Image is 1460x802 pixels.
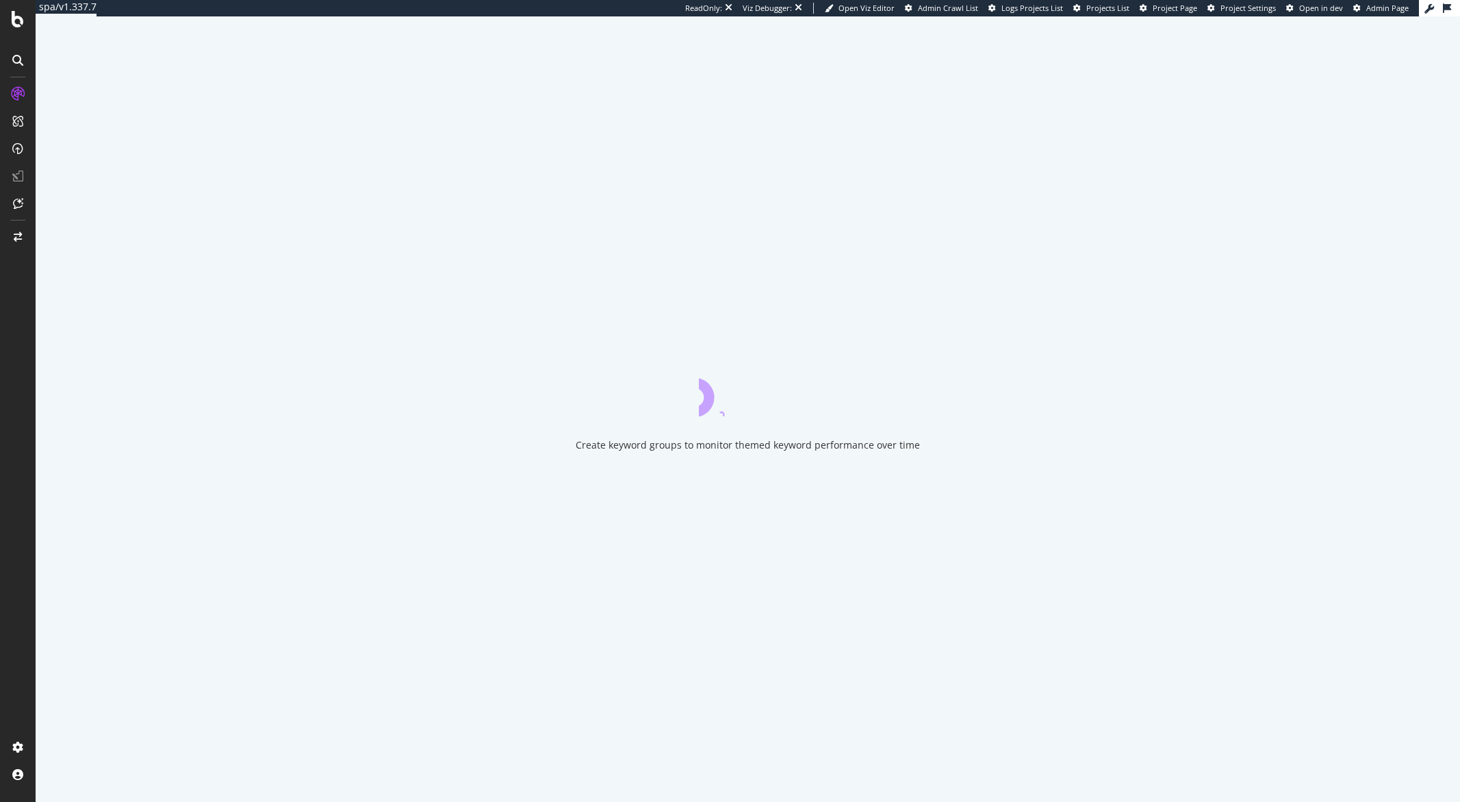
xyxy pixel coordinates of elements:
[1353,3,1409,14] a: Admin Page
[1140,3,1197,14] a: Project Page
[685,3,722,14] div: ReadOnly:
[825,3,895,14] a: Open Viz Editor
[699,367,797,416] div: animation
[988,3,1063,14] a: Logs Projects List
[1073,3,1129,14] a: Projects List
[1299,3,1343,13] span: Open in dev
[1086,3,1129,13] span: Projects List
[1220,3,1276,13] span: Project Settings
[838,3,895,13] span: Open Viz Editor
[1001,3,1063,13] span: Logs Projects List
[1286,3,1343,14] a: Open in dev
[576,438,920,452] div: Create keyword groups to monitor themed keyword performance over time
[905,3,978,14] a: Admin Crawl List
[1366,3,1409,13] span: Admin Page
[1207,3,1276,14] a: Project Settings
[1153,3,1197,13] span: Project Page
[743,3,792,14] div: Viz Debugger:
[918,3,978,13] span: Admin Crawl List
